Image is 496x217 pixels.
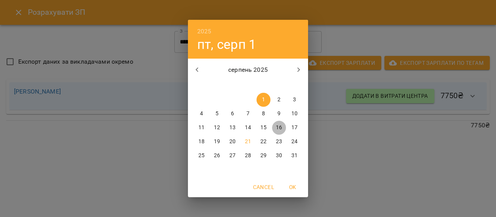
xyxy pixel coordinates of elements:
[229,124,236,132] p: 13
[195,121,208,135] button: 11
[283,182,302,192] span: OK
[288,93,301,107] button: 3
[241,107,255,121] button: 7
[288,149,301,163] button: 31
[226,107,239,121] button: 6
[226,149,239,163] button: 27
[262,96,265,104] p: 1
[291,110,298,118] p: 10
[246,110,250,118] p: 7
[210,121,224,135] button: 12
[262,110,265,118] p: 8
[288,121,301,135] button: 17
[229,138,236,146] p: 20
[195,81,208,89] span: пн
[200,110,203,118] p: 4
[257,135,270,149] button: 22
[241,81,255,89] span: чт
[276,152,282,160] p: 30
[197,26,212,37] button: 2025
[214,124,220,132] p: 12
[210,81,224,89] span: вт
[215,110,219,118] p: 5
[195,135,208,149] button: 18
[260,138,267,146] p: 22
[291,124,298,132] p: 17
[250,180,277,194] button: Cancel
[272,81,286,89] span: сб
[288,107,301,121] button: 10
[198,138,205,146] p: 18
[253,182,274,192] span: Cancel
[288,81,301,89] span: нд
[277,96,281,104] p: 2
[257,93,270,107] button: 1
[207,65,290,75] p: серпень 2025
[293,96,296,104] p: 3
[257,107,270,121] button: 8
[260,124,267,132] p: 15
[276,124,282,132] p: 16
[214,152,220,160] p: 26
[241,121,255,135] button: 14
[272,107,286,121] button: 9
[272,93,286,107] button: 2
[241,135,255,149] button: 21
[257,121,270,135] button: 15
[272,121,286,135] button: 16
[241,149,255,163] button: 28
[291,152,298,160] p: 31
[272,135,286,149] button: 23
[280,180,305,194] button: OK
[214,138,220,146] p: 19
[195,107,208,121] button: 4
[245,138,251,146] p: 21
[257,149,270,163] button: 29
[245,152,251,160] p: 28
[197,36,256,52] button: пт, серп 1
[210,107,224,121] button: 5
[291,138,298,146] p: 24
[260,152,267,160] p: 29
[226,121,239,135] button: 13
[210,149,224,163] button: 26
[231,110,234,118] p: 6
[288,135,301,149] button: 24
[198,124,205,132] p: 11
[198,152,205,160] p: 25
[210,135,224,149] button: 19
[226,135,239,149] button: 20
[272,149,286,163] button: 30
[195,149,208,163] button: 25
[257,81,270,89] span: пт
[276,138,282,146] p: 23
[226,81,239,89] span: ср
[245,124,251,132] p: 14
[277,110,281,118] p: 9
[229,152,236,160] p: 27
